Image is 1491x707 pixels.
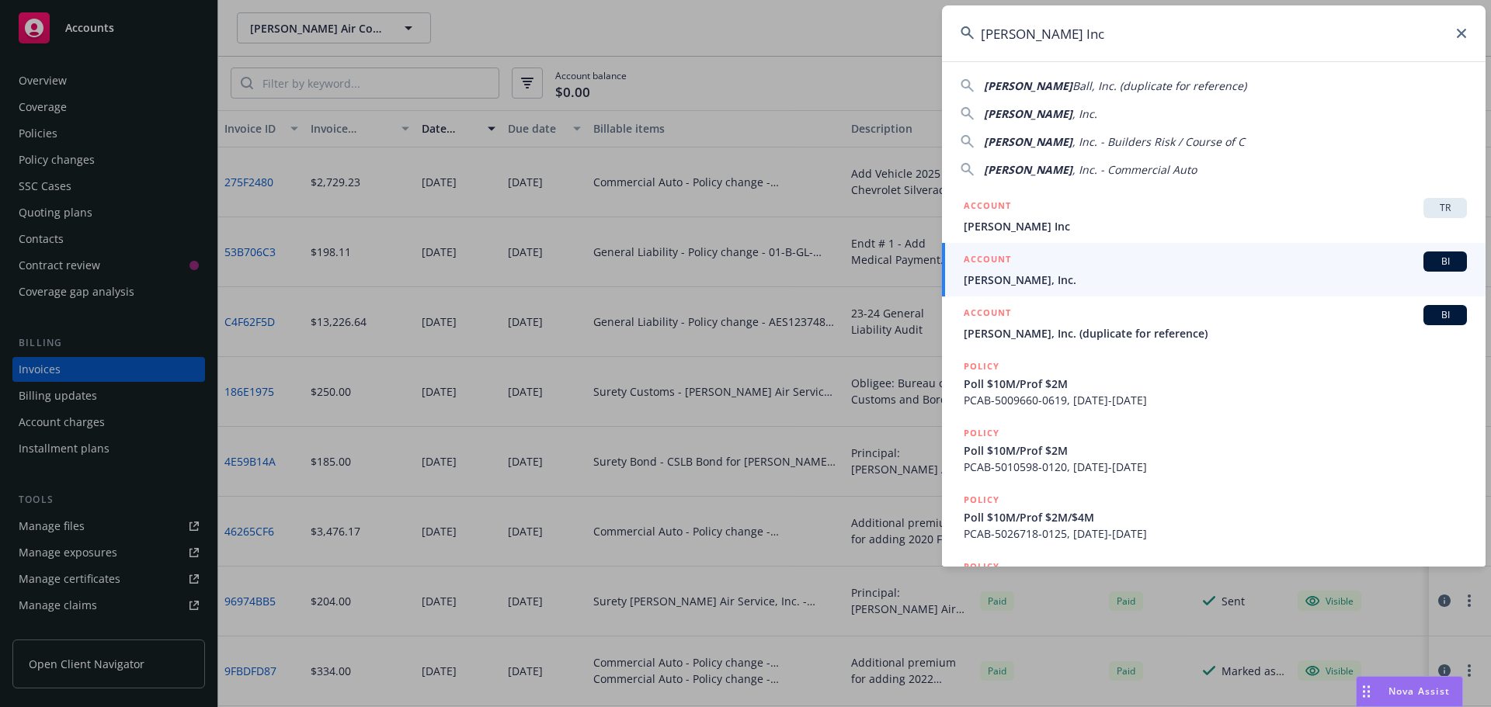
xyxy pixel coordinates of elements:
span: [PERSON_NAME], Inc. (duplicate for reference) [964,325,1467,341]
span: , Inc. - Commercial Auto [1072,162,1197,177]
h5: ACCOUNT [964,305,1011,324]
span: [PERSON_NAME] [984,106,1072,121]
input: Search... [942,5,1486,61]
span: Poll $10M/Prof $2M [964,442,1467,459]
div: Drag to move [1357,677,1376,706]
span: PCAB-5009660-0619, [DATE]-[DATE] [964,392,1467,408]
span: [PERSON_NAME], Inc. [964,272,1467,288]
a: POLICYPoll $10M/Prof $2M/$4MPCAB-5026718-0125, [DATE]-[DATE] [942,483,1486,550]
span: Nova Assist [1388,684,1450,698]
span: [PERSON_NAME] [984,134,1072,149]
span: Ball, Inc. (duplicate for reference) [1072,78,1246,93]
a: POLICY [942,550,1486,617]
h5: ACCOUNT [964,251,1011,270]
button: Nova Assist [1356,676,1463,707]
a: ACCOUNTBI[PERSON_NAME], Inc. (duplicate for reference) [942,296,1486,350]
h5: POLICY [964,359,999,374]
h5: ACCOUNT [964,198,1011,217]
span: Poll $10M/Prof $2M [964,376,1467,392]
span: BI [1430,308,1461,322]
span: , Inc. [1072,106,1097,121]
span: PCAB-5026718-0125, [DATE]-[DATE] [964,525,1467,542]
span: , Inc. - Builders Risk / Course of C [1072,134,1245,149]
h5: POLICY [964,425,999,441]
span: Poll $10M/Prof $2M/$4M [964,509,1467,525]
h5: POLICY [964,492,999,508]
span: [PERSON_NAME] Inc [964,218,1467,234]
a: ACCOUNTBI[PERSON_NAME], Inc. [942,243,1486,296]
span: [PERSON_NAME] [984,78,1072,93]
span: TR [1430,201,1461,215]
h5: POLICY [964,559,999,574]
span: BI [1430,255,1461,269]
a: ACCOUNTTR[PERSON_NAME] Inc [942,189,1486,243]
span: PCAB-5010598-0120, [DATE]-[DATE] [964,459,1467,475]
span: [PERSON_NAME] [984,162,1072,177]
a: POLICYPoll $10M/Prof $2MPCAB-5009660-0619, [DATE]-[DATE] [942,350,1486,417]
a: POLICYPoll $10M/Prof $2MPCAB-5010598-0120, [DATE]-[DATE] [942,417,1486,483]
